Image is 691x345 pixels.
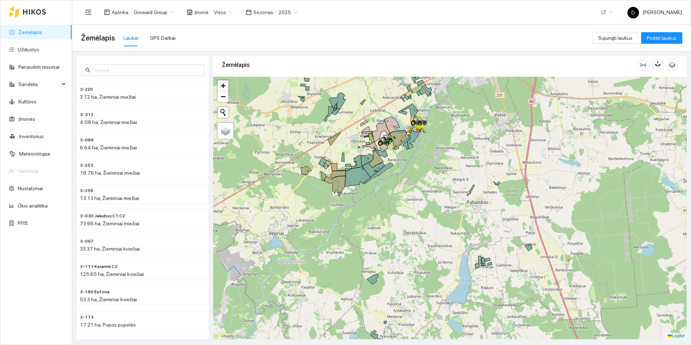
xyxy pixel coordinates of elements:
span: 3.12 ha, Žieminiai miežiai [80,94,136,100]
a: Pridėti laukus [641,35,682,41]
span: 3-069 [80,137,94,144]
span: Aplinka : [112,8,129,16]
span: Žemėlapis [81,32,115,44]
a: Kultūros [18,99,37,105]
span: 2025 [279,7,297,18]
span: Groward Group [134,7,174,18]
span: LT [601,7,613,18]
span: 3-259 [80,187,93,194]
a: Layers [218,123,233,139]
span: 73.66 ha, Žieminiai miežiai [80,221,140,226]
span: 3-030 Jakubus C1 C2 [80,213,125,220]
span: shop [187,9,193,15]
a: Ūkio analitika [18,203,48,209]
a: Meteorologija [19,151,50,157]
span: Įmonė : [194,8,210,16]
a: Nustatymai [18,186,43,191]
span: calendar [246,9,252,15]
span: [PERSON_NAME] [627,9,682,15]
div: Laukai [124,34,138,42]
a: Panaudoti resursai [18,64,60,70]
span: 3-111 Keramik C2 [80,263,117,270]
a: Vartotojai [18,168,39,174]
input: Paieška [92,66,200,74]
span: 18.76 ha, Žieminiai miežiai [80,170,140,176]
span: 4.08 ha, Žieminiai miežiai [80,119,137,125]
button: Pridėti laukus [641,32,682,44]
span: + [221,81,226,90]
span: 6.64 ha, Žieminiai miežiai [80,145,137,150]
span: Sujungti laukus [598,34,632,42]
span: Sezonas : [253,8,274,16]
span: 17.21 ha, Pupos pupelės [80,322,136,328]
a: Inventorius [19,133,44,139]
a: Įmonės [18,116,35,122]
div: GPS Darbai [150,34,176,42]
a: Zoom in [218,80,228,91]
span: D [631,7,635,18]
span: Sandėlis [18,77,60,91]
span: 125.65 ha, Žieminiai kviečiai [80,271,144,277]
span: 3-312 [80,111,93,118]
a: Sujungti laukus [592,35,638,41]
span: 33.37 ha, Žieminiai kviečiai [80,246,140,252]
span: − [221,92,226,101]
span: Pridėti laukus [647,34,677,42]
a: PPIS [18,220,28,226]
span: menu-fold [85,9,91,16]
span: Visos [214,7,233,18]
span: layout [104,9,110,15]
span: 3-253 [80,162,93,169]
a: Žemėlapis [18,29,42,35]
div: Žemėlapis [222,55,638,75]
span: 13.13 ha, Žieminiai miežiai [80,195,139,201]
a: Zoom out [218,91,228,102]
span: 3-180 Euforia [80,289,110,295]
span: 3-113 [80,314,94,321]
a: Leaflet [668,333,685,338]
button: Initiate a new search [218,107,228,118]
button: Sujungti laukus [592,32,638,44]
span: 53.3 ha, Žieminiai kviečiai [80,297,137,302]
button: column-width [638,59,649,71]
a: Užduotys [18,47,39,52]
span: search [85,68,90,73]
span: 3-220 [80,86,93,93]
span: 3-097 [80,238,94,245]
button: menu-fold [81,5,95,20]
span: column-width [638,62,649,68]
